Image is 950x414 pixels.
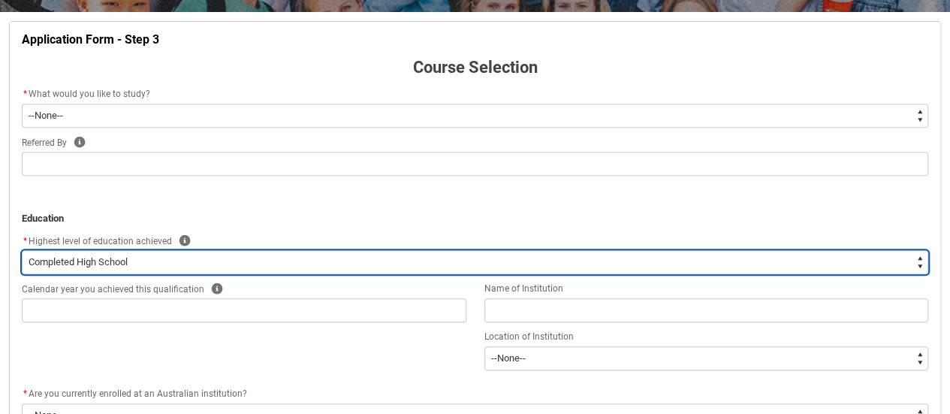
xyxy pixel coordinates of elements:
[413,58,538,77] strong: Course Selection
[22,284,204,295] span: Calendar year you achieved this qualification
[23,89,27,99] abbr: required
[23,388,27,399] abbr: required
[29,89,150,99] span: What would you like to study?
[29,388,247,399] span: Are you currently enrolled at an Australian institution?
[22,213,64,224] strong: Education
[484,331,574,342] span: Location of Institution
[23,236,27,246] abbr: required
[484,283,563,294] span: Name of Institution
[22,137,67,148] span: Referred By
[22,32,159,47] strong: Application Form - Step 3
[29,236,172,246] span: Highest level of education achieved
